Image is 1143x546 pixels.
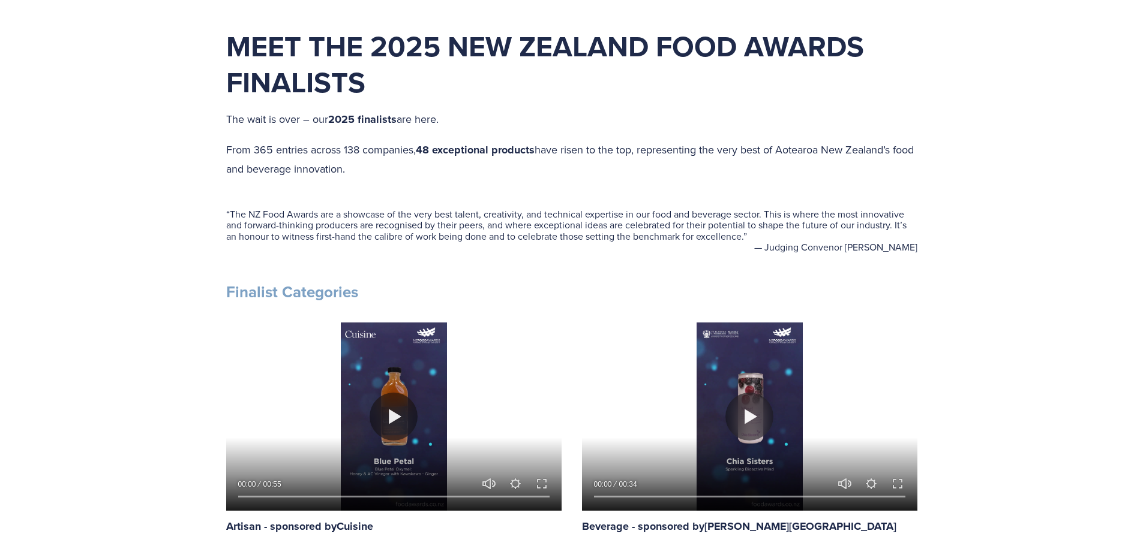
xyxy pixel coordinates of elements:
[594,478,615,490] div: Current time
[582,518,704,534] strong: Beverage - sponsored by
[226,280,358,303] strong: Finalist Categories
[416,142,535,158] strong: 48 exceptional products
[337,518,373,533] a: Cuisine
[704,518,896,533] a: [PERSON_NAME][GEOGRAPHIC_DATA]
[226,518,337,534] strong: Artisan - sponsored by
[259,478,284,490] div: Duration
[725,393,773,441] button: Play
[743,230,747,243] span: ”
[238,493,550,501] input: Seek
[226,242,917,252] figcaption: — Judging Convenor [PERSON_NAME]
[226,25,871,103] strong: Meet the 2025 New Zealand Food Awards Finalists
[328,111,397,127] strong: 2025 finalists
[615,478,640,490] div: Duration
[594,493,905,501] input: Seek
[226,209,917,242] blockquote: The NZ Food Awards are a showcase of the very best talent, creativity, and technical expertise in...
[370,393,418,441] button: Play
[226,110,917,129] p: The wait is over – our are here.
[226,207,230,221] span: “
[226,140,917,179] p: From 365 entries across 138 companies, have risen to the top, representing the very best of Aotea...
[238,478,259,490] div: Current time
